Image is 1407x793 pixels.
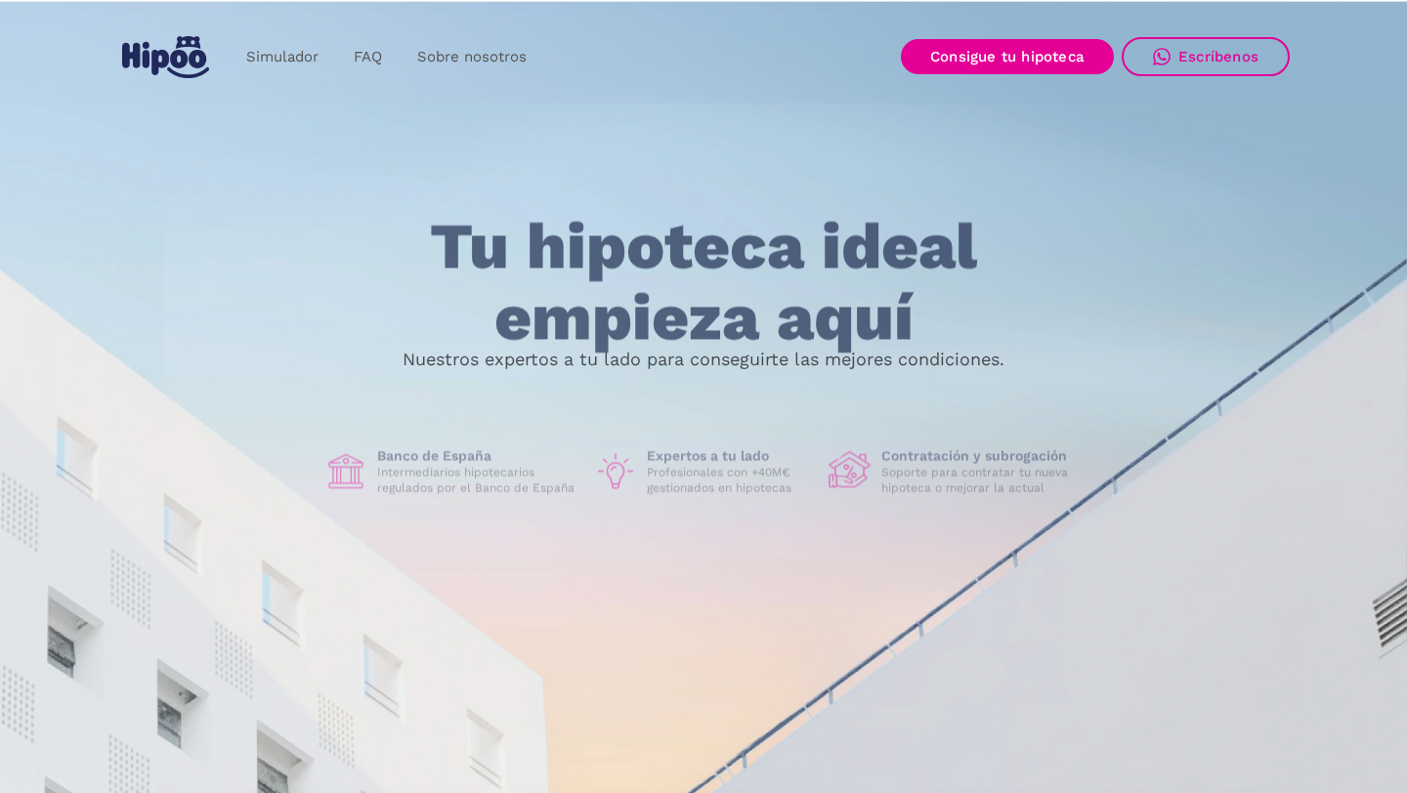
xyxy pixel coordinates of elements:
a: Sobre nosotros [400,38,544,76]
h1: Expertos a tu lado [647,447,813,465]
a: FAQ [336,38,400,76]
a: Escríbenos [1122,37,1290,76]
p: Profesionales con +40M€ gestionados en hipotecas [647,465,813,496]
p: Nuestros expertos a tu lado para conseguirte las mejores condiciones. [403,352,1004,367]
p: Intermediarios hipotecarios regulados por el Banco de España [377,465,578,496]
h1: Tu hipoteca ideal empieza aquí [333,212,1074,354]
a: Simulador [229,38,336,76]
h1: Banco de España [377,447,578,465]
a: home [117,28,213,86]
a: Consigue tu hipoteca [901,39,1114,74]
div: Escríbenos [1178,48,1258,65]
h1: Contratación y subrogación [881,447,1083,465]
p: Soporte para contratar tu nueva hipoteca o mejorar la actual [881,465,1083,496]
